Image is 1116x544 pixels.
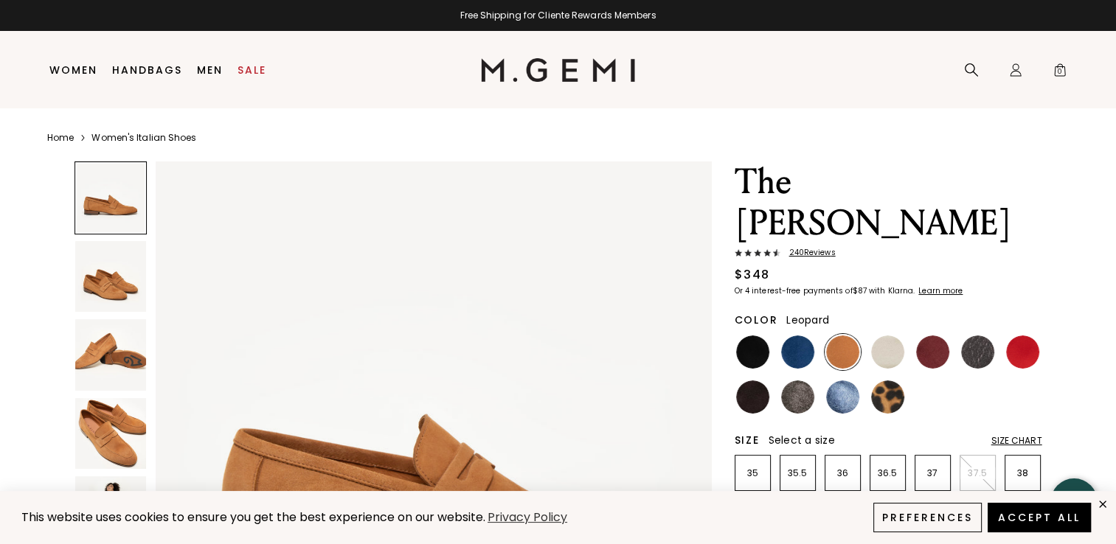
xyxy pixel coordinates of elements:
[991,435,1042,447] div: Size Chart
[49,64,97,76] a: Women
[871,335,904,369] img: Light Oatmeal
[736,380,769,414] img: Dark Chocolate
[781,380,814,414] img: Cocoa
[870,467,905,479] p: 36.5
[853,285,867,296] klarna-placement-style-amount: $87
[238,64,266,76] a: Sale
[75,398,147,470] img: The Sacca Donna
[916,335,949,369] img: Burgundy
[197,64,223,76] a: Men
[917,287,963,296] a: Learn more
[988,503,1091,532] button: Accept All
[780,248,836,257] span: 240 Review s
[735,266,770,284] div: $348
[1053,66,1067,80] span: 0
[826,380,859,414] img: Sapphire
[75,319,147,391] img: The Sacca Donna
[960,467,995,479] p: 37.5
[780,467,815,479] p: 35.5
[786,313,829,327] span: Leopard
[735,161,1042,244] h1: The [PERSON_NAME]
[1006,335,1039,369] img: Sunset Red
[485,509,569,527] a: Privacy Policy (opens in a new tab)
[112,64,182,76] a: Handbags
[21,509,485,526] span: This website uses cookies to ensure you get the best experience on our website.
[781,335,814,369] img: Navy
[873,503,982,532] button: Preferences
[735,285,853,296] klarna-placement-style-body: Or 4 interest-free payments of
[869,285,917,296] klarna-placement-style-body: with Klarna
[91,132,196,144] a: Women's Italian Shoes
[735,467,770,479] p: 35
[481,58,635,82] img: M.Gemi
[918,285,963,296] klarna-placement-style-cta: Learn more
[735,434,760,446] h2: Size
[1005,467,1040,479] p: 38
[1097,498,1109,510] div: close
[871,380,904,414] img: Leopard
[735,314,778,326] h2: Color
[736,335,769,369] img: Black
[961,335,994,369] img: Dark Gunmetal
[915,467,950,479] p: 37
[47,132,74,144] a: Home
[75,241,147,313] img: The Sacca Donna
[826,335,859,369] img: Luggage
[769,433,835,447] span: Select a size
[825,467,860,479] p: 36
[735,248,1042,260] a: 240Reviews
